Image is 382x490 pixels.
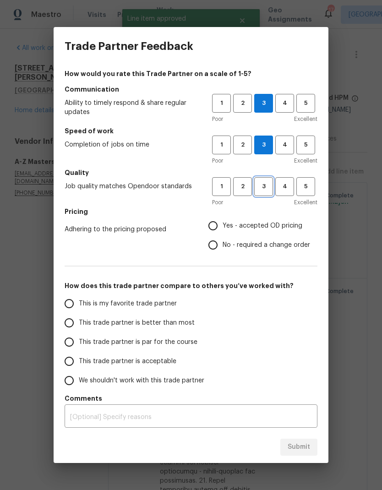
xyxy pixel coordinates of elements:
[213,140,230,150] span: 1
[234,98,251,109] span: 2
[223,221,302,231] span: Yes - accepted OD pricing
[297,98,314,109] span: 5
[294,156,317,165] span: Excellent
[79,318,195,328] span: This trade partner is better than most
[275,177,294,196] button: 4
[65,394,317,403] h5: Comments
[212,198,223,207] span: Poor
[65,168,317,177] h5: Quality
[296,177,315,196] button: 5
[296,94,315,113] button: 5
[65,281,317,290] h5: How does this trade partner compare to others you’ve worked with?
[65,85,317,94] h5: Communication
[294,198,317,207] span: Excellent
[297,181,314,192] span: 5
[212,156,223,165] span: Poor
[233,177,252,196] button: 2
[212,114,223,124] span: Poor
[234,140,251,150] span: 2
[276,140,293,150] span: 4
[254,136,273,154] button: 3
[223,240,310,250] span: No - required a change order
[65,140,197,149] span: Completion of jobs on time
[276,98,293,109] span: 4
[213,181,230,192] span: 1
[255,181,272,192] span: 3
[255,98,273,109] span: 3
[79,338,197,347] span: This trade partner is par for the course
[294,114,317,124] span: Excellent
[296,136,315,154] button: 5
[213,98,230,109] span: 1
[65,207,317,216] h5: Pricing
[65,182,197,191] span: Job quality matches Opendoor standards
[79,357,176,366] span: This trade partner is acceptable
[233,94,252,113] button: 2
[65,225,194,234] span: Adhering to the pricing proposed
[276,181,293,192] span: 4
[65,294,317,390] div: How does this trade partner compare to others you’ve worked with?
[212,94,231,113] button: 1
[65,40,193,53] h3: Trade Partner Feedback
[79,299,177,309] span: This is my favorite trade partner
[65,69,317,78] h4: How would you rate this Trade Partner on a scale of 1-5?
[297,140,314,150] span: 5
[254,94,273,113] button: 3
[65,126,317,136] h5: Speed of work
[275,136,294,154] button: 4
[233,136,252,154] button: 2
[234,181,251,192] span: 2
[208,216,317,255] div: Pricing
[254,177,273,196] button: 3
[212,177,231,196] button: 1
[65,98,197,117] span: Ability to timely respond & share regular updates
[79,376,204,386] span: We shouldn't work with this trade partner
[255,140,273,150] span: 3
[212,136,231,154] button: 1
[275,94,294,113] button: 4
